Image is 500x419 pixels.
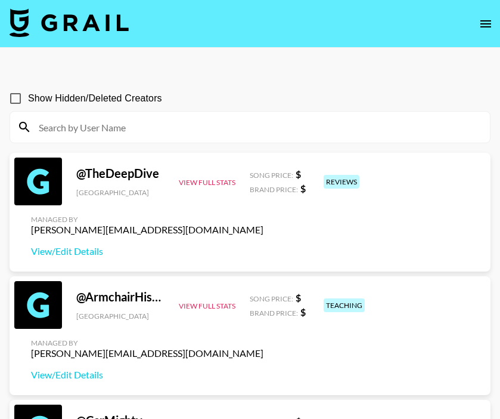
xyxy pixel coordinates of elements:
[28,91,162,106] span: Show Hidden/Deleted Creators
[31,224,263,236] div: [PERSON_NAME][EMAIL_ADDRESS][DOMAIN_NAME]
[76,312,164,321] div: [GEOGRAPHIC_DATA]
[324,298,365,312] div: teaching
[474,12,498,36] button: open drawer
[296,168,301,180] strong: $
[250,294,293,303] span: Song Price:
[250,309,298,318] span: Brand Price:
[300,183,306,194] strong: $
[10,8,129,37] img: Grail Talent
[31,245,263,257] a: View/Edit Details
[32,118,483,137] input: Search by User Name
[76,166,164,181] div: @ TheDeepDive
[31,369,263,381] a: View/Edit Details
[76,289,164,304] div: @ ArmchairHistorian
[300,306,306,318] strong: $
[31,338,263,347] div: Managed By
[179,301,235,310] button: View Full Stats
[31,215,263,224] div: Managed By
[31,347,263,359] div: [PERSON_NAME][EMAIL_ADDRESS][DOMAIN_NAME]
[179,178,235,187] button: View Full Stats
[324,175,359,189] div: reviews
[76,188,164,197] div: [GEOGRAPHIC_DATA]
[296,292,301,303] strong: $
[250,185,298,194] span: Brand Price:
[250,171,293,180] span: Song Price:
